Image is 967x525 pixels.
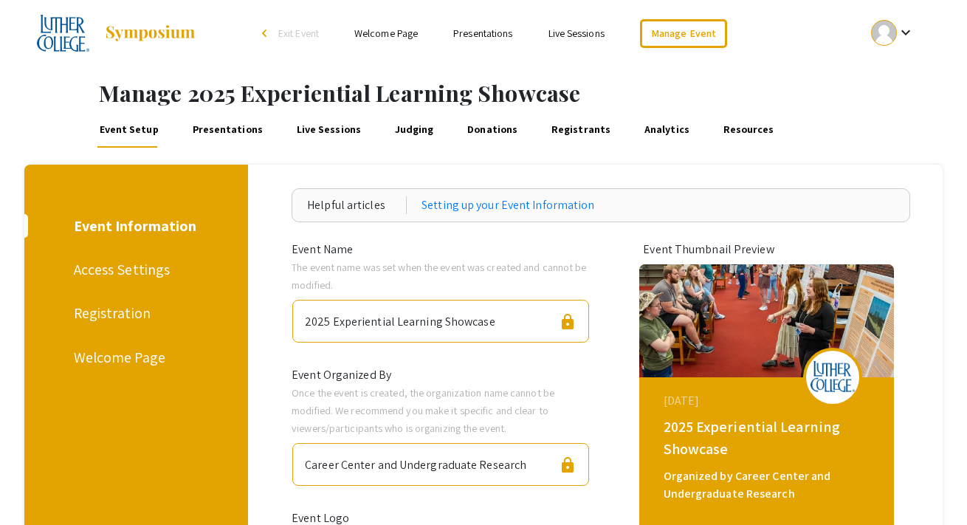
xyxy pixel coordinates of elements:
[664,416,873,460] div: 2025 Experiential Learning Showcase
[811,361,855,393] img: 2025-experiential-learning-showcase_eventLogo_377aea_.png
[856,16,930,49] button: Expand account dropdown
[897,24,915,41] mat-icon: Expand account dropdown
[720,112,776,148] a: Resources
[74,215,197,237] div: Event Information
[104,24,196,42] img: Symposium by ForagerOne
[559,313,577,331] span: lock
[643,241,879,258] div: Event Thumbnail Preview
[305,450,526,474] div: Career Center and Undergraduate Research
[292,260,586,292] span: The event name was set when the event was created and cannot be modified.
[74,346,193,368] div: Welcome Page
[421,196,594,214] a: Setting up your Event Information
[642,112,692,148] a: Analytics
[74,302,193,324] div: Registration
[74,258,193,281] div: Access Settings
[664,392,873,410] div: [DATE]
[548,27,605,40] a: Live Sessions
[281,366,601,384] div: Event Organized By
[305,306,495,331] div: 2025 Experiential Learning Showcase
[281,241,601,258] div: Event Name
[190,112,265,148] a: Presentations
[393,112,436,148] a: Judging
[37,15,196,52] a: 2025 Experiential Learning Showcase
[465,112,520,148] a: Donations
[292,385,554,435] span: Once the event is created, the organization name cannot be modified. We recommend you make it spe...
[278,27,319,40] span: Exit Event
[664,467,873,503] div: Organized by Career Center and Undergraduate Research
[453,27,512,40] a: Presentations
[294,112,363,148] a: Live Sessions
[354,27,418,40] a: Welcome Page
[639,264,894,377] img: 2025-experiential-learning-showcase_eventCoverPhoto_3051d9__thumb.jpg
[559,456,577,474] span: lock
[549,112,613,148] a: Registrants
[262,29,271,38] div: arrow_back_ios
[640,19,727,48] a: Manage Event
[307,196,407,214] div: Helpful articles
[11,459,63,514] iframe: Chat
[97,112,161,148] a: Event Setup
[99,80,967,106] h1: Manage 2025 Experiential Learning Showcase
[37,15,89,52] img: 2025 Experiential Learning Showcase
